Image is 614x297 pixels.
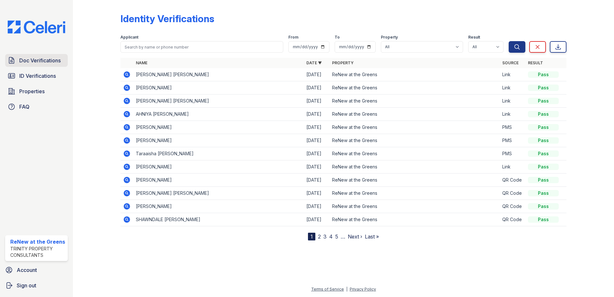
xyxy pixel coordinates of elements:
img: CE_Logo_Blue-a8612792a0a2168367f1c8372b55b34899dd931a85d93a1a3d3e32e68fde9ad4.png [3,21,70,33]
a: Account [3,264,70,276]
td: ReNew at the Greens [329,160,500,174]
td: Link [500,94,525,108]
div: Pass [528,71,559,78]
td: ReNew at the Greens [329,134,500,147]
td: [DATE] [304,213,329,226]
td: Link [500,108,525,121]
a: Date ▼ [306,60,322,65]
a: Next › [348,233,362,240]
td: ReNew at the Greens [329,200,500,213]
a: Doc Verifications [5,54,68,67]
span: Properties [19,87,45,95]
td: QR Code [500,174,525,187]
a: Result [528,60,543,65]
div: | [346,287,347,292]
div: Pass [528,98,559,104]
label: Applicant [120,35,138,40]
td: [DATE] [304,187,329,200]
label: Property [381,35,398,40]
td: AHNIYA [PERSON_NAME] [133,108,304,121]
td: [DATE] [304,147,329,160]
div: Identity Verifications [120,13,214,24]
td: QR Code [500,213,525,226]
td: [DATE] [304,160,329,174]
div: Pass [528,190,559,196]
td: Link [500,68,525,81]
td: [PERSON_NAME] [133,174,304,187]
div: Pass [528,150,559,157]
td: [DATE] [304,94,329,108]
td: ReNew at the Greens [329,94,500,108]
span: Doc Verifications [19,57,61,64]
label: To [335,35,340,40]
td: ReNew at the Greens [329,174,500,187]
a: Source [502,60,519,65]
td: ReNew at the Greens [329,213,500,226]
a: 2 [318,233,321,240]
input: Search by name or phone number [120,41,283,53]
td: Taraaisha [PERSON_NAME] [133,147,304,160]
td: [DATE] [304,81,329,94]
a: 3 [323,233,327,240]
a: Property [332,60,354,65]
a: Privacy Policy [350,287,376,292]
a: 5 [335,233,338,240]
td: [DATE] [304,121,329,134]
a: Terms of Service [311,287,344,292]
td: ReNew at the Greens [329,108,500,121]
div: Pass [528,124,559,130]
td: Link [500,160,525,174]
td: [PERSON_NAME] [133,200,304,213]
td: SHAWNDALE [PERSON_NAME] [133,213,304,226]
span: … [341,233,345,240]
span: ID Verifications [19,72,56,80]
td: QR Code [500,187,525,200]
div: 1 [308,233,315,240]
span: Sign out [17,282,36,289]
a: 4 [329,233,333,240]
td: [PERSON_NAME] [133,121,304,134]
td: [DATE] [304,108,329,121]
span: Account [17,266,37,274]
td: [PERSON_NAME] [133,160,304,174]
span: FAQ [19,103,30,111]
td: [DATE] [304,174,329,187]
td: ReNew at the Greens [329,187,500,200]
a: Properties [5,85,68,98]
a: Name [136,60,147,65]
div: Pass [528,85,559,91]
div: Pass [528,203,559,210]
a: Last » [365,233,379,240]
label: From [288,35,298,40]
td: PMS [500,147,525,160]
label: Result [468,35,480,40]
div: Pass [528,111,559,117]
td: [DATE] [304,68,329,81]
div: Trinity Property Consultants [10,246,65,258]
td: ReNew at the Greens [329,81,500,94]
td: [DATE] [304,134,329,147]
td: ReNew at the Greens [329,68,500,81]
td: [PERSON_NAME] [PERSON_NAME] [133,68,304,81]
td: [PERSON_NAME] [PERSON_NAME] [133,94,304,108]
td: [PERSON_NAME] [133,81,304,94]
a: FAQ [5,100,68,113]
td: [PERSON_NAME] [133,134,304,147]
div: Pass [528,177,559,183]
div: Pass [528,164,559,170]
td: PMS [500,134,525,147]
td: Link [500,81,525,94]
div: Pass [528,216,559,223]
a: Sign out [3,279,70,292]
div: Pass [528,137,559,144]
a: ID Verifications [5,69,68,82]
td: [DATE] [304,200,329,213]
td: ReNew at the Greens [329,121,500,134]
td: [PERSON_NAME] [PERSON_NAME] [133,187,304,200]
td: PMS [500,121,525,134]
div: ReNew at the Greens [10,238,65,246]
td: QR Code [500,200,525,213]
td: ReNew at the Greens [329,147,500,160]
